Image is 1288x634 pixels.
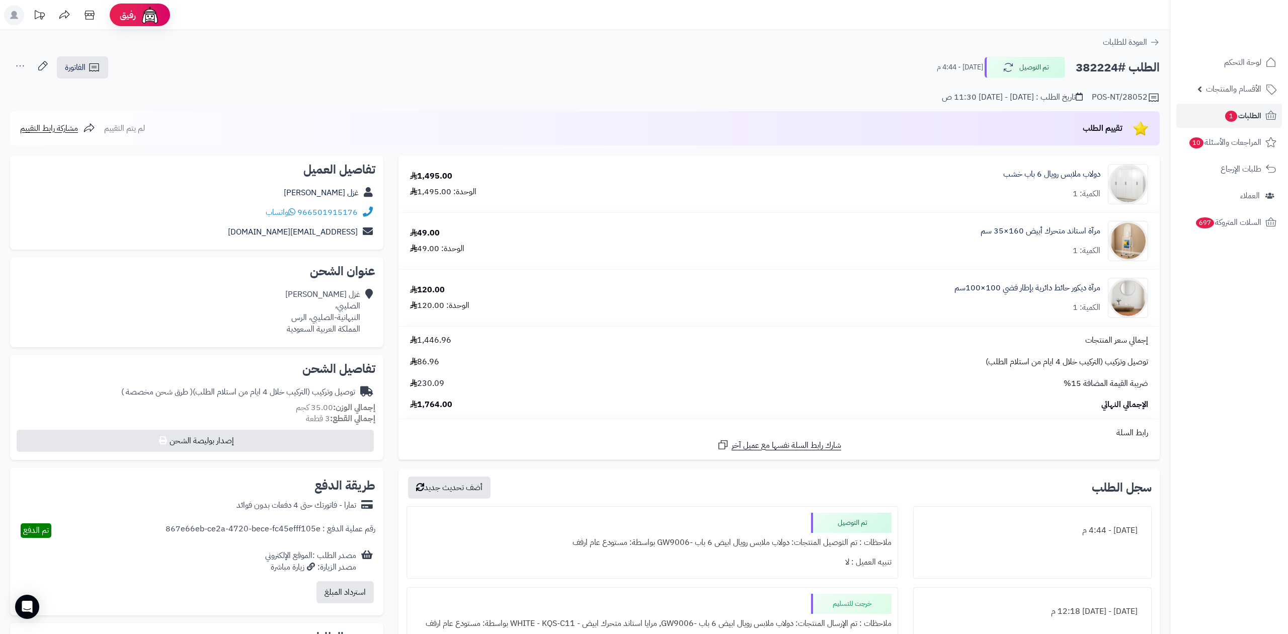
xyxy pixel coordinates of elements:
[410,284,445,296] div: 120.00
[18,164,375,176] h2: تفاصيل العميل
[1195,215,1261,229] span: السلات المتروكة
[954,282,1100,294] a: مرآة ديكور حائط دائرية بإطار فضي 100×100سم
[1220,23,1278,44] img: logo-2.png
[1085,335,1148,346] span: إجمالي سعر المنتجات
[20,122,78,134] span: مشاركة رابط التقييم
[1003,169,1100,180] a: دولاب ملابس رويال 6 باب خشب
[306,413,375,425] small: 3 قطعة
[413,614,892,633] div: ملاحظات : تم الإرسال المنتجات: دولاب ملابس رويال ابيض 6 باب -GW9006, مرايا استاند متحرك ابيض - WH...
[403,427,1156,439] div: رابط السلة
[330,413,375,425] strong: إجمالي القطع:
[408,477,491,499] button: أضف تحديث جديد
[811,594,892,614] div: خرجت للتسليم
[1224,109,1261,123] span: الطلبات
[27,5,52,28] a: تحديثات المنصة
[1108,164,1148,204] img: 1747846302-1-90x90.jpg
[413,533,892,552] div: ملاحظات : تم التوصيل المنتجات: دولاب ملابس رويال ابيض 6 باب -GW9006 بواسطة: مستودع عام ارفف
[1176,130,1282,154] a: المراجعات والأسئلة10
[104,122,145,134] span: لم يتم التقييم
[410,399,452,411] span: 1,764.00
[986,356,1148,368] span: توصيل وتركيب (التركيب خلال 4 ايام من استلام الطلب)
[1101,399,1148,411] span: الإجمالي النهائي
[1221,162,1261,176] span: طلبات الإرجاع
[314,480,375,492] h2: طريقة الدفع
[18,363,375,375] h2: تفاصيل الشحن
[1108,221,1148,261] img: 1753188266-1-90x90.jpg
[985,57,1065,78] button: تم التوصيل
[121,386,355,398] div: توصيل وتركيب (التركيب خلال 4 ايام من استلام الطلب)
[920,521,1145,540] div: [DATE] - 4:44 م
[410,227,440,239] div: 49.00
[410,300,469,311] div: الوحدة: 120.00
[1206,82,1261,96] span: الأقسام والمنتجات
[1083,122,1122,134] span: تقييم الطلب
[166,523,375,538] div: رقم عملية الدفع : 867e66eb-ce2a-4720-bece-fc45efff105e
[920,602,1145,621] div: [DATE] - [DATE] 12:18 م
[1189,137,1204,149] span: 10
[717,439,841,451] a: شارك رابط السلة نفسها مع عميل آخر
[1240,189,1260,203] span: العملاء
[410,378,444,389] span: 230.09
[57,56,108,78] a: الفاتورة
[265,562,356,573] div: مصدر الزيارة: زيارة مباشرة
[18,265,375,277] h2: عنوان الشحن
[981,225,1100,237] a: مرآة استاند متحرك أبيض 160×35 سم
[1225,111,1238,122] span: 1
[1108,278,1148,318] img: 1753785297-1-90x90.jpg
[316,581,374,603] button: استرداد المبلغ
[1092,482,1152,494] h3: سجل الطلب
[296,402,375,414] small: 35.00 كجم
[1176,184,1282,208] a: العملاء
[410,171,452,182] div: 1,495.00
[1176,210,1282,234] a: السلات المتروكة697
[65,61,86,73] span: الفاتورة
[1073,188,1100,200] div: الكمية: 1
[410,243,464,255] div: الوحدة: 49.00
[732,440,841,451] span: شارك رابط السلة نفسها مع عميل آخر
[15,595,39,619] div: Open Intercom Messenger
[236,500,356,511] div: تمارا - فاتورتك حتى 4 دفعات بدون فوائد
[410,186,476,198] div: الوحدة: 1,495.00
[1176,50,1282,74] a: لوحة التحكم
[23,524,49,536] span: تم الدفع
[1188,135,1261,149] span: المراجعات والأسئلة
[265,550,356,573] div: مصدر الطلب :الموقع الإلكتروني
[1196,217,1215,229] span: 697
[1064,378,1148,389] span: ضريبة القيمة المضافة 15%
[284,187,359,199] a: غزل [PERSON_NAME]
[811,513,892,533] div: تم التوصيل
[121,386,193,398] span: ( طرق شحن مخصصة )
[410,335,451,346] span: 1,446.96
[1176,104,1282,128] a: الطلبات1
[17,430,374,452] button: إصدار بوليصة الشحن
[297,206,358,218] a: 966501915176
[1103,36,1160,48] a: العودة للطلبات
[140,5,160,25] img: ai-face.png
[1073,245,1100,257] div: الكمية: 1
[942,92,1083,103] div: تاريخ الطلب : [DATE] - [DATE] 11:30 ص
[413,552,892,572] div: تنبيه العميل : لا
[1076,57,1160,78] h2: الطلب #382224
[1073,302,1100,313] div: الكمية: 1
[1092,92,1160,104] div: POS-NT/28052
[333,402,375,414] strong: إجمالي الوزن:
[120,9,136,21] span: رفيق
[410,356,439,368] span: 86.96
[285,289,360,335] div: غزل [PERSON_NAME] الصليبي، النبهانية-الصليبي، الرس المملكة العربية السعودية
[937,62,983,72] small: [DATE] - 4:44 م
[1176,157,1282,181] a: طلبات الإرجاع
[266,206,295,218] a: واتساب
[228,226,358,238] a: [EMAIL_ADDRESS][DOMAIN_NAME]
[1224,55,1261,69] span: لوحة التحكم
[1103,36,1147,48] span: العودة للطلبات
[20,122,95,134] a: مشاركة رابط التقييم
